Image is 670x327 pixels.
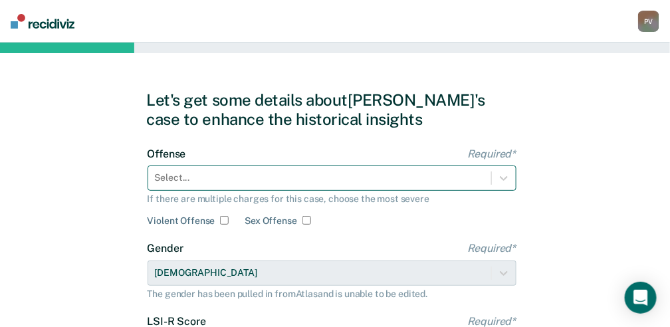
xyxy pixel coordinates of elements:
[148,193,516,205] div: If there are multiple charges for this case, choose the most severe
[467,148,516,160] span: Required*
[638,11,659,32] div: P V
[638,11,659,32] button: PV
[148,288,516,300] div: The gender has been pulled in from Atlas and is unable to be edited.
[467,242,516,255] span: Required*
[11,14,74,29] img: Recidiviz
[148,148,516,160] label: Offense
[625,282,657,314] div: Open Intercom Messenger
[147,90,524,129] div: Let's get some details about [PERSON_NAME]'s case to enhance the historical insights
[148,242,516,255] label: Gender
[245,215,296,227] label: Sex Offense
[148,215,215,227] label: Violent Offense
